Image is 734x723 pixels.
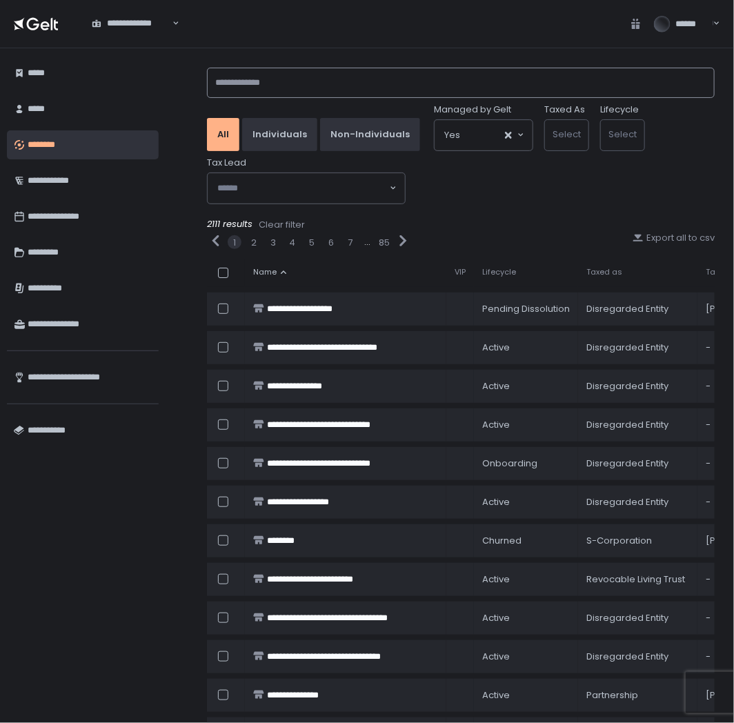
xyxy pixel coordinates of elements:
[309,237,315,249] button: 5
[482,303,570,315] span: pending Dissolution
[379,237,390,249] button: 85
[586,267,622,277] span: Taxed as
[586,341,689,354] div: Disregarded Entity
[482,267,516,277] span: Lifecycle
[328,237,334,249] button: 6
[482,689,510,702] span: active
[83,9,179,38] div: Search for option
[455,267,466,277] span: VIP
[434,103,511,116] span: Managed by Gelt
[258,218,306,232] button: Clear filter
[330,128,410,141] div: Non-Individuals
[320,118,420,151] button: Non-Individuals
[505,132,512,139] button: Clear Selected
[586,573,689,586] div: Revocable Living Trust
[252,128,307,141] div: Individuals
[444,128,460,142] span: Yes
[170,17,171,30] input: Search for option
[586,651,689,663] div: Disregarded Entity
[586,419,689,431] div: Disregarded Entity
[290,237,296,249] button: 4
[482,457,537,470] span: onboarding
[586,380,689,393] div: Disregarded Entity
[207,118,239,151] button: All
[544,103,585,116] label: Taxed As
[482,341,510,354] span: active
[242,118,317,151] button: Individuals
[586,496,689,508] div: Disregarded Entity
[600,103,639,116] label: Lifecycle
[586,303,689,315] div: Disregarded Entity
[253,267,277,277] span: Name
[435,120,533,150] div: Search for option
[553,128,581,141] span: Select
[482,496,510,508] span: active
[251,237,257,249] button: 2
[233,237,236,249] button: 1
[208,173,405,204] div: Search for option
[586,612,689,624] div: Disregarded Entity
[633,232,715,244] button: Export all to csv
[482,573,510,586] span: active
[207,157,246,169] span: Tax Lead
[482,380,510,393] span: active
[217,181,388,195] input: Search for option
[608,128,637,141] span: Select
[482,651,510,663] span: active
[207,218,715,232] div: 2111 results
[482,419,510,431] span: active
[586,457,689,470] div: Disregarded Entity
[348,237,353,249] button: 7
[586,535,689,547] div: S-Corporation
[586,689,689,702] div: Partnership
[364,236,370,248] div: ...
[270,237,276,249] button: 3
[217,128,229,141] div: All
[482,535,522,547] span: churned
[460,128,504,142] input: Search for option
[259,219,305,231] div: Clear filter
[482,612,510,624] span: active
